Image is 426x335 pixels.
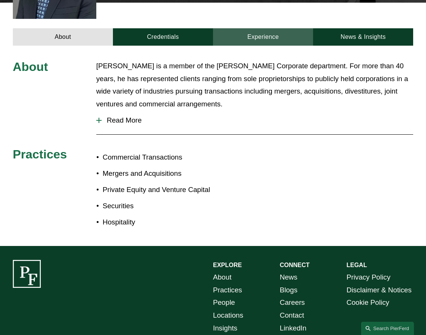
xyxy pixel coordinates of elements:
p: Securities [103,200,213,212]
a: Search this site [361,322,414,335]
a: About [13,28,113,46]
a: Careers [280,296,305,309]
a: People [213,296,235,309]
a: Privacy Policy [346,271,390,284]
button: Read More [96,111,413,130]
a: News & Insights [313,28,413,46]
span: About [13,60,48,74]
a: Insights [213,322,237,335]
p: Commercial Transactions [103,151,213,164]
strong: LEGAL [346,262,367,268]
a: Blogs [280,284,298,297]
a: Credentials [113,28,213,46]
a: Cookie Policy [346,296,389,309]
span: Read More [102,116,413,124]
strong: CONNECT [280,262,310,268]
a: Disclaimer & Notices [346,284,411,297]
p: Mergers and Acquisitions [103,167,213,180]
a: Experience [213,28,313,46]
a: About [213,271,232,284]
strong: EXPLORE [213,262,242,268]
a: LinkedIn [280,322,307,335]
a: News [280,271,298,284]
a: Locations [213,309,243,322]
a: Contact [280,309,304,322]
p: [PERSON_NAME] is a member of the [PERSON_NAME] Corporate department. For more than 40 years, he h... [96,60,413,111]
p: Private Equity and Venture Capital [103,183,213,196]
a: Practices [213,284,242,297]
p: Hospitality [103,216,213,229]
span: Practices [13,148,67,161]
